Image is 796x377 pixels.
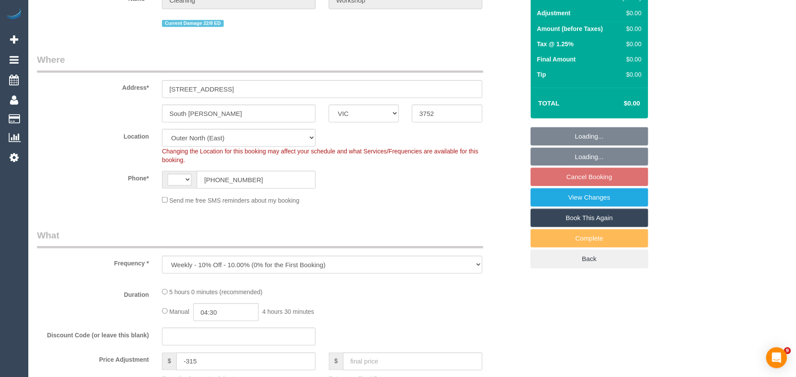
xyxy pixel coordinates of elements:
[537,40,574,48] label: Tax @ 1.25%
[162,353,176,370] span: $
[784,347,791,354] span: 9
[30,256,155,268] label: Frequency *
[30,328,155,340] label: Discount Code (or leave this blank)
[30,129,155,141] label: Location
[263,308,314,315] span: 4 hours 30 minutes
[531,188,648,207] a: View Changes
[598,100,640,107] h4: $0.00
[162,105,316,122] input: Suburb*
[30,287,155,299] label: Duration
[537,24,603,33] label: Amount (before Taxes)
[162,20,224,27] span: Current Damage 22/8 ED
[30,353,155,364] label: Price Adjustment
[37,53,483,73] legend: Where
[616,24,641,33] div: $0.00
[531,209,648,227] a: Book This Again
[162,148,479,163] span: Changing the Location for this booking may affect your schedule and what Services/Frequencies are...
[616,55,641,64] div: $0.00
[616,40,641,48] div: $0.00
[537,9,571,17] label: Adjustment
[537,55,576,64] label: Final Amount
[169,197,300,204] span: Send me free SMS reminders about my booking
[343,353,482,370] input: final price
[412,105,482,122] input: Post Code*
[169,289,263,296] span: 5 hours 0 minutes (recommended)
[30,80,155,92] label: Address*
[616,70,641,79] div: $0.00
[30,171,155,183] label: Phone*
[5,9,23,21] img: Automaid Logo
[37,229,483,248] legend: What
[329,353,343,370] span: $
[539,99,560,107] strong: Total
[197,171,316,189] input: Phone*
[766,347,787,368] div: Open Intercom Messenger
[169,308,189,315] span: Manual
[537,70,546,79] label: Tip
[616,9,641,17] div: $0.00
[531,250,648,268] a: Back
